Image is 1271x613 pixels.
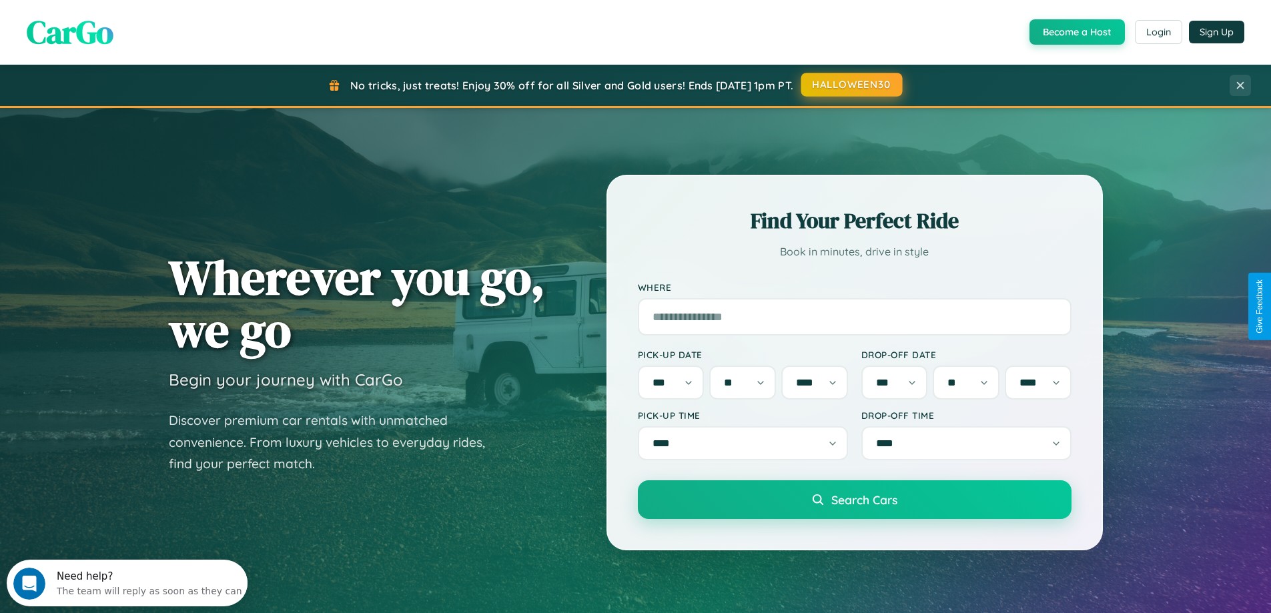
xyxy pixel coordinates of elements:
[638,281,1072,293] label: Where
[1255,279,1264,334] div: Give Feedback
[638,242,1072,261] p: Book in minutes, drive in style
[831,492,897,507] span: Search Cars
[169,410,502,475] p: Discover premium car rentals with unmatched convenience. From luxury vehicles to everyday rides, ...
[638,206,1072,235] h2: Find Your Perfect Ride
[27,10,113,54] span: CarGo
[169,251,545,356] h1: Wherever you go, we go
[638,480,1072,519] button: Search Cars
[1189,21,1244,43] button: Sign Up
[861,349,1072,360] label: Drop-off Date
[5,5,248,42] div: Open Intercom Messenger
[13,568,45,600] iframe: Intercom live chat
[169,370,403,390] h3: Begin your journey with CarGo
[1135,20,1182,44] button: Login
[1029,19,1125,45] button: Become a Host
[638,349,848,360] label: Pick-up Date
[801,73,903,97] button: HALLOWEEN30
[50,11,236,22] div: Need help?
[50,22,236,36] div: The team will reply as soon as they can
[861,410,1072,421] label: Drop-off Time
[638,410,848,421] label: Pick-up Time
[7,560,248,606] iframe: Intercom live chat discovery launcher
[350,79,793,92] span: No tricks, just treats! Enjoy 30% off for all Silver and Gold users! Ends [DATE] 1pm PT.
